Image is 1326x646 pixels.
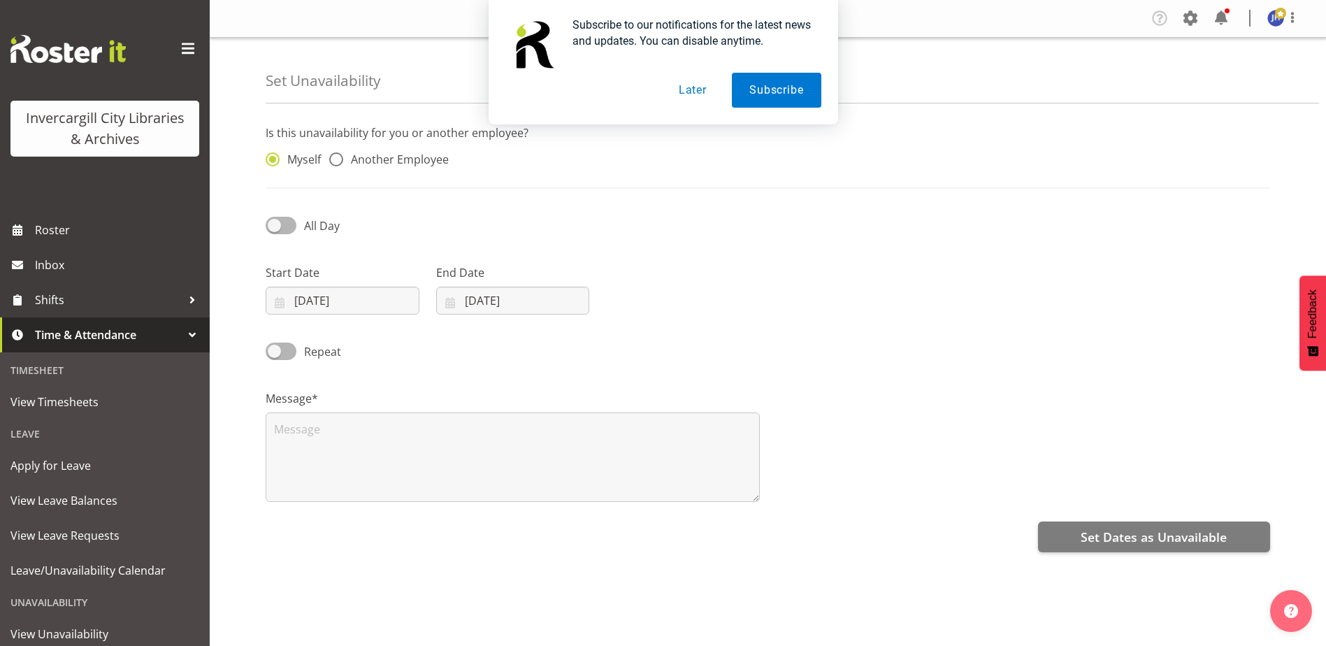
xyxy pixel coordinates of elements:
span: Roster [35,220,203,241]
span: View Leave Balances [10,490,199,511]
div: Leave [3,419,206,448]
span: Feedback [1306,289,1319,338]
span: Shifts [35,289,182,310]
span: Set Dates as Unavailable [1081,528,1227,546]
p: Is this unavailability for you or another employee? [266,124,1270,141]
label: Start Date [266,264,419,281]
a: Leave/Unavailability Calendar [3,553,206,588]
input: Click to select... [266,287,419,315]
button: Later [661,73,724,108]
img: notification icon [505,17,561,73]
span: Myself [280,152,321,166]
button: Feedback - Show survey [1299,275,1326,371]
span: Inbox [35,254,203,275]
button: Subscribe [732,73,821,108]
div: Unavailability [3,588,206,617]
span: Time & Attendance [35,324,182,345]
span: All Day [304,218,340,234]
label: End Date [436,264,590,281]
span: View Unavailability [10,624,199,645]
div: Invercargill City Libraries & Archives [24,108,185,150]
div: Subscribe to our notifications for the latest news and updates. You can disable anytime. [561,17,821,49]
a: View Leave Requests [3,518,206,553]
span: View Timesheets [10,392,199,412]
label: Message* [266,390,760,407]
a: View Timesheets [3,385,206,419]
span: Repeat [296,343,341,360]
span: Apply for Leave [10,455,199,476]
a: View Leave Balances [3,483,206,518]
a: Apply for Leave [3,448,206,483]
span: View Leave Requests [10,525,199,546]
div: Timesheet [3,356,206,385]
span: Another Employee [343,152,449,166]
span: Leave/Unavailability Calendar [10,560,199,581]
input: Click to select... [436,287,590,315]
img: help-xxl-2.png [1284,604,1298,618]
button: Set Dates as Unavailable [1038,522,1270,552]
